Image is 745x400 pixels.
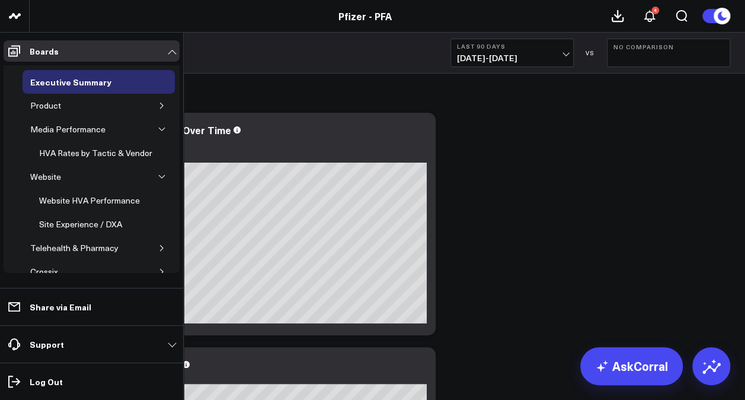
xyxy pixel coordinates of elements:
div: Telehealth & Pharmacy [27,241,121,255]
div: Website [27,170,64,184]
a: Website [23,165,69,189]
p: Support [30,339,64,349]
a: Executive Summary [23,70,119,94]
a: Crossix [23,260,66,284]
div: Product [27,99,64,113]
a: Telehealth & Pharmacy [23,236,126,260]
p: Boards [30,46,59,56]
a: Pfizer - PFA [338,9,392,23]
div: VS [580,49,601,56]
p: Share via Email [30,302,91,312]
b: No Comparison [613,43,724,50]
p: Log Out [30,377,63,386]
div: Media Performance [27,122,108,136]
a: AskCorral [580,347,683,385]
div: Site Experience / DXA [36,217,125,231]
a: Website HVA Performance [31,189,148,212]
a: Product [23,94,69,118]
div: Crossix [27,265,61,279]
a: Log Out [4,371,180,392]
b: Last 90 Days [457,43,567,50]
div: HVA Rates by Tactic & Vendor [36,146,155,160]
div: 4 [651,7,659,14]
button: No Comparison [607,39,730,67]
button: Last 90 Days[DATE]-[DATE] [450,39,574,67]
div: Website HVA Performance [36,193,143,208]
span: [DATE] - [DATE] [457,53,567,63]
a: HVA Rates by Tactic & Vendor [31,141,160,165]
a: Media Performance [23,118,113,141]
div: Executive Summary [27,75,114,89]
a: Site Experience / DXA [31,212,130,236]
